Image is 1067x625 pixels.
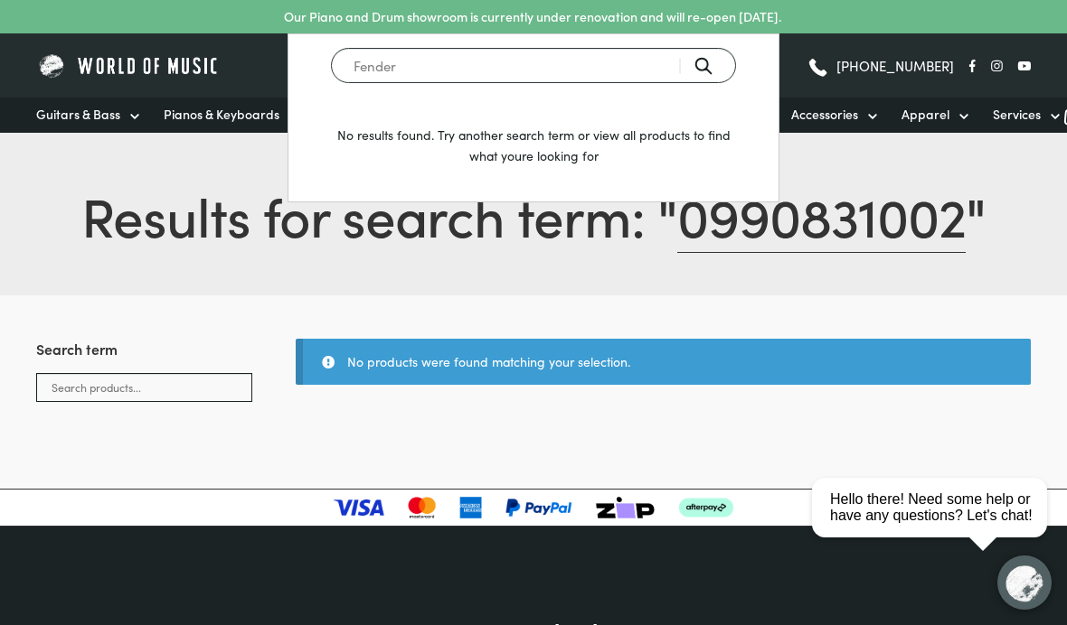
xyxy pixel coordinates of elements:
[836,59,954,72] span: [PHONE_NUMBER]
[993,105,1041,124] span: Services
[334,497,732,518] img: payment-logos-updated
[36,339,252,373] h3: Search term
[807,52,954,79] a: [PHONE_NUMBER]
[164,105,279,124] span: Pianos & Keyboards
[331,48,736,83] input: Search for a product ...
[296,339,1031,385] div: No products were found matching your selection.
[36,176,1031,252] h1: Results for search term: " "
[36,105,120,124] span: Guitars & Bass
[288,34,779,201] div: No results found. Try another search term or view all products to find what youre looking for
[36,373,252,402] input: Search products...
[902,105,949,124] span: Apparel
[805,426,1067,625] iframe: Chat with our support team
[791,105,858,124] span: Accessories
[284,7,781,26] p: Our Piano and Drum showroom is currently under renovation and will re-open [DATE].
[36,51,222,79] img: World of Music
